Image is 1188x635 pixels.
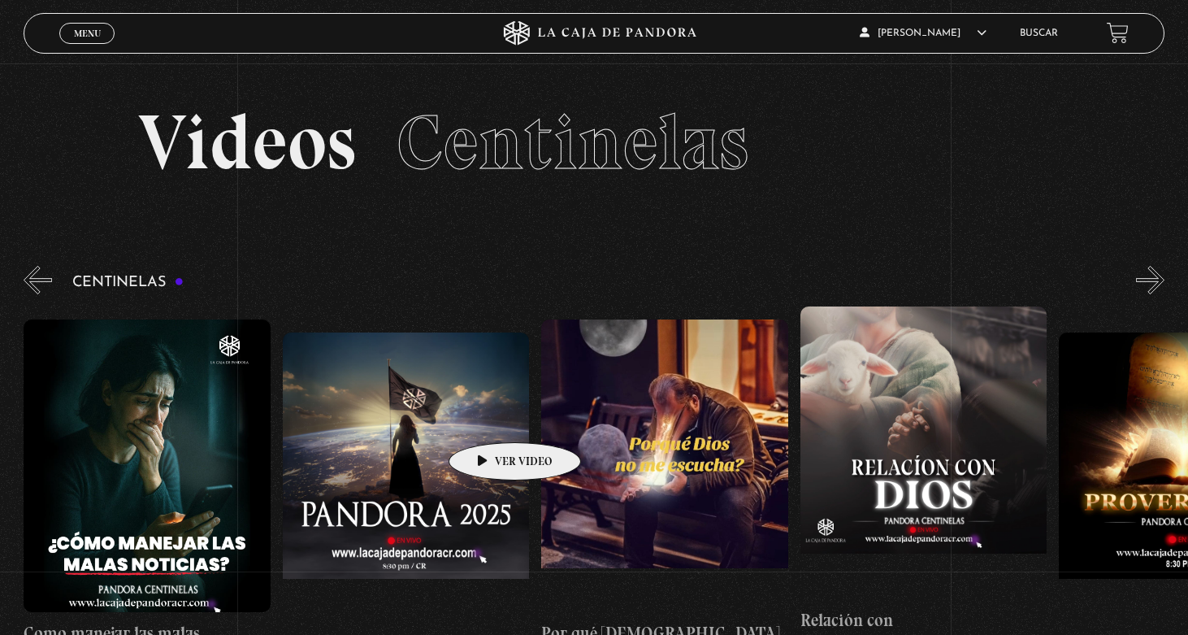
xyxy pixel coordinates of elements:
span: Centinelas [397,96,748,189]
a: Buscar [1020,28,1058,38]
button: Next [1136,266,1164,294]
button: Previous [24,266,52,294]
h3: Centinelas [72,275,184,290]
a: View your shopping cart [1107,22,1129,44]
span: Cerrar [68,41,106,53]
span: Menu [74,28,101,38]
span: [PERSON_NAME] [860,28,986,38]
h2: Videos [138,104,1051,181]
